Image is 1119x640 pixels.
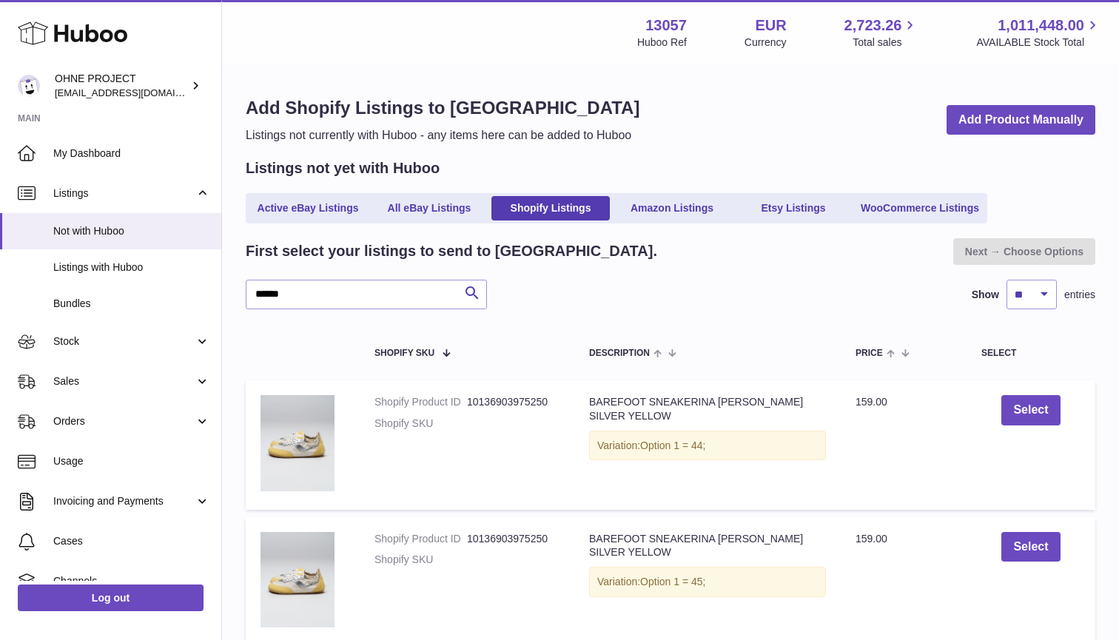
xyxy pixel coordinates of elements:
[613,196,731,220] a: Amazon Listings
[745,36,787,50] div: Currency
[246,241,657,261] h2: First select your listings to send to [GEOGRAPHIC_DATA].
[1001,532,1060,562] button: Select
[246,96,639,120] h1: Add Shopify Listings to [GEOGRAPHIC_DATA]
[491,196,610,220] a: Shopify Listings
[246,127,639,144] p: Listings not currently with Huboo - any items here can be added to Huboo
[55,72,188,100] div: OHNE PROJECT
[734,196,853,220] a: Etsy Listings
[374,395,467,409] dt: Shopify Product ID
[467,532,559,546] dd: 10136903975250
[374,532,467,546] dt: Shopify Product ID
[53,334,195,348] span: Stock
[467,395,559,409] dd: 10136903975250
[755,16,786,36] strong: EUR
[645,16,687,36] strong: 13057
[370,196,488,220] a: All eBay Listings
[18,75,40,97] img: support@ohneproject.com
[261,395,335,491] img: LIBERTAS_SMALL_1fc4f940-5a87-446c-95f5-7044ca72b254.jpg
[53,414,195,428] span: Orders
[374,417,467,431] dt: Shopify SKU
[589,348,650,358] span: Description
[640,576,705,587] span: Option 1 = 45;
[1001,395,1060,425] button: Select
[947,105,1095,135] a: Add Product Manually
[589,395,826,423] div: BAREFOOT SNEAKERINA [PERSON_NAME] SILVER YELLOW
[856,348,883,358] span: Price
[18,585,204,611] a: Log out
[53,186,195,201] span: Listings
[589,431,826,461] div: Variation:
[53,534,210,548] span: Cases
[53,454,210,468] span: Usage
[856,396,887,408] span: 159.00
[1064,288,1095,302] span: entries
[637,36,687,50] div: Huboo Ref
[53,574,210,588] span: Channels
[53,374,195,388] span: Sales
[53,297,210,311] span: Bundles
[589,532,826,560] div: BAREFOOT SNEAKERINA [PERSON_NAME] SILVER YELLOW
[589,567,826,597] div: Variation:
[53,224,210,238] span: Not with Huboo
[976,16,1101,50] a: 1,011,448.00 AVAILABLE Stock Total
[844,16,919,50] a: 2,723.26 Total sales
[374,348,434,358] span: Shopify SKU
[53,494,195,508] span: Invoicing and Payments
[976,36,1101,50] span: AVAILABLE Stock Total
[374,553,467,567] dt: Shopify SKU
[249,196,367,220] a: Active eBay Listings
[55,87,218,98] span: [EMAIL_ADDRESS][DOMAIN_NAME]
[856,533,887,545] span: 159.00
[998,16,1084,36] span: 1,011,448.00
[972,288,999,302] label: Show
[844,16,902,36] span: 2,723.26
[856,196,984,220] a: WooCommerce Listings
[640,439,705,451] span: Option 1 = 44;
[261,532,335,628] img: LIBERTAS_SMALL_1fc4f940-5a87-446c-95f5-7044ca72b254.jpg
[246,158,440,178] h2: Listings not yet with Huboo
[981,348,1081,358] div: Select
[53,260,210,274] span: Listings with Huboo
[853,36,918,50] span: Total sales
[53,146,210,161] span: My Dashboard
